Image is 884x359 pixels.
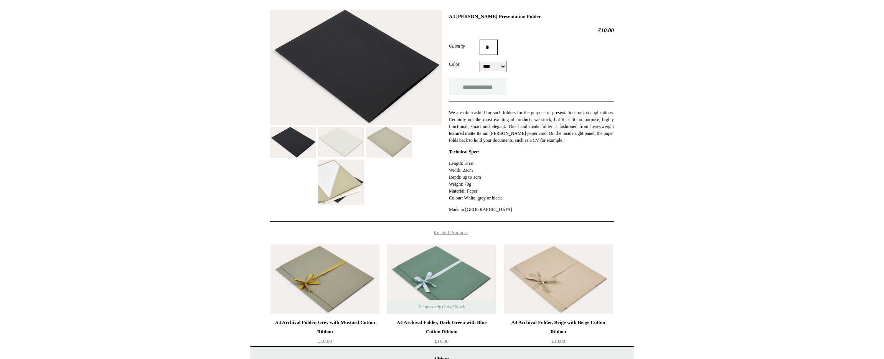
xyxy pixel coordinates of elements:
a: A4 Archival Folder, Beige with Beige Cotton Ribbon A4 Archival Folder, Beige with Beige Cotton Ri... [504,244,613,314]
img: A4 Fabriano Murillo Presentation Folder [270,127,316,158]
p: Length: 31cm Width: 23cm Depth: up to 1cm Weight: 70g Material: Paper Colour: White, grey or black [449,160,614,201]
p: We are often asked for such folders for the purpose of presentations or job applications. Certain... [449,109,614,144]
img: A4 Archival Folder, Grey with Mustard Cotton Ribbon [270,244,379,314]
img: A4 Fabriano Murillo Presentation Folder [318,127,364,157]
div: A4 Archival Folder, Dark Green with Blue Cotton Ribbon [389,318,494,336]
p: Made in [GEOGRAPHIC_DATA] [449,206,614,213]
img: A4 Fabriano Murillo Presentation Folder [318,160,364,205]
div: A4 Archival Folder, Grey with Mustard Cotton Ribbon [272,318,378,336]
strong: Technical Spec: [449,149,480,155]
a: A4 Archival Folder, Dark Green with Blue Cotton Ribbon £10.00 [387,318,496,349]
img: A4 Archival Folder, Beige with Beige Cotton Ribbon [504,244,613,314]
a: A4 Archival Folder, Beige with Beige Cotton Ribbon £10.00 [504,318,613,349]
span: £10.00 [435,338,449,344]
img: A4 Fabriano Murillo Presentation Folder [270,10,442,125]
span: Temporarily Out of Stock [411,300,472,314]
a: A4 Archival Folder, Dark Green with Blue Cotton Ribbon A4 Archival Folder, Dark Green with Blue C... [387,244,496,314]
span: £10.00 [318,338,332,344]
img: A4 Archival Folder, Dark Green with Blue Cotton Ribbon [387,244,496,314]
h2: £10.00 [449,27,614,34]
img: A4 Fabriano Murillo Presentation Folder [366,127,412,158]
h1: A4 [PERSON_NAME] Presentation Folder [449,13,614,20]
a: A4 Archival Folder, Grey with Mustard Cotton Ribbon A4 Archival Folder, Grey with Mustard Cotton ... [270,244,379,314]
h4: Related Products [250,229,634,236]
span: £10.00 [551,338,565,344]
label: Quantity [449,43,480,50]
a: A4 Archival Folder, Grey with Mustard Cotton Ribbon £10.00 [270,318,379,349]
label: Color [449,61,480,68]
div: A4 Archival Folder, Beige with Beige Cotton Ribbon [506,318,611,336]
